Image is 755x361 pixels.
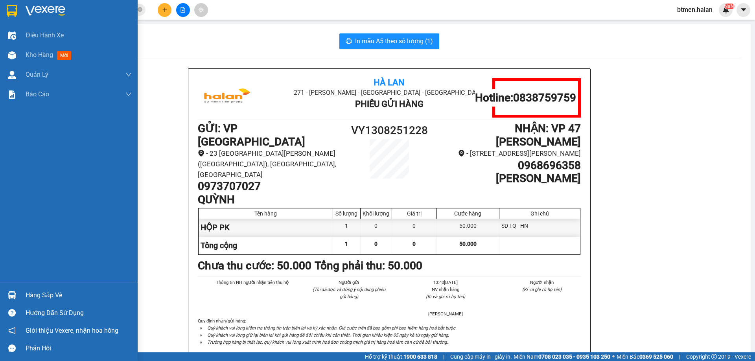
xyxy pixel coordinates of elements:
[501,210,578,217] div: Ghi chú
[8,327,16,334] span: notification
[346,38,352,45] span: printer
[363,210,390,217] div: Khối lượng
[341,122,437,139] h1: VY1308251228
[458,150,465,157] span: environment
[392,219,437,236] div: 0
[26,307,132,319] div: Hướng dẫn sử dụng
[8,51,16,59] img: warehouse-icon
[407,310,484,317] li: [PERSON_NAME]
[7,5,17,17] img: logo-vxr
[313,287,385,299] i: (Tôi đã đọc và đồng ý nội dung phiếu gửi hàng)
[503,279,581,286] li: Người nhận
[459,241,477,247] span: 50.000
[201,241,237,250] span: Tổng cộng
[407,279,484,286] li: 13:40[DATE]
[207,339,448,345] i: Trường hợp hàng bị thất lạc, quý khách vui lòng xuất trình hoá đơn chứng minh giá trị hàng hoá là...
[679,352,680,361] span: |
[724,4,734,9] sup: NaN
[437,219,499,236] div: 50.000
[496,122,581,148] b: NHẬN : VP 47 [PERSON_NAME]
[374,241,377,247] span: 0
[394,210,435,217] div: Giá trị
[740,6,747,13] span: caret-down
[198,148,341,180] li: - 23 [GEOGRAPHIC_DATA][PERSON_NAME] ([GEOGRAPHIC_DATA]), [GEOGRAPHIC_DATA], [GEOGRAPHIC_DATA]
[198,78,257,118] img: logo.jpg
[180,7,186,13] span: file-add
[437,159,581,172] h1: 0968696358
[198,150,204,157] span: environment
[8,90,16,99] img: solution-icon
[26,70,48,79] span: Quản Lý
[450,352,512,361] span: Cung cấp máy in - giấy in:
[374,77,405,87] b: Hà Lan
[737,3,750,17] button: caret-down
[365,352,437,361] span: Hỗ trợ kỹ thuật:
[499,219,580,236] div: SD TQ - HN
[194,3,208,17] button: aim
[198,7,204,13] span: aim
[162,7,168,13] span: plus
[10,53,117,80] b: GỬI : VP [GEOGRAPHIC_DATA]
[138,6,142,14] span: close-circle
[439,210,497,217] div: Cước hàng
[671,5,719,15] span: btmen.halan
[345,241,348,247] span: 1
[617,352,673,361] span: Miền Bắc
[514,352,610,361] span: Miền Nam
[355,99,424,109] b: Phiếu Gửi Hàng
[612,355,615,358] span: ⚪️
[10,10,69,49] img: logo.jpg
[407,286,484,293] li: NV nhận hàng
[198,193,341,206] h1: QUỲNH
[198,317,581,346] div: Quy định nhận/gửi hàng :
[639,354,673,360] strong: 0369 525 060
[26,89,49,99] span: Báo cáo
[138,7,142,12] span: close-circle
[57,51,71,60] span: mới
[26,343,132,354] div: Phản hồi
[198,180,341,193] h1: 0973707027
[355,36,433,46] span: In mẫu A5 theo số lượng (1)
[176,3,190,17] button: file-add
[426,294,465,299] i: (Kí và ghi rõ họ tên)
[437,148,581,159] li: - [STREET_ADDRESS][PERSON_NAME]
[315,259,422,272] b: Tổng phải thu: 50.000
[125,72,132,78] span: down
[199,219,333,236] div: HỘP PK
[8,309,16,317] span: question-circle
[310,279,388,286] li: Người gửi
[403,354,437,360] strong: 1900 633 818
[207,332,449,338] i: Quý khách vui lòng giữ lại biên lai khi gửi hàng để đối chiếu khi cần thiết. Thời gian khiếu kiện...
[214,279,291,286] li: Thông tin NH người nhận tiền thu hộ
[26,289,132,301] div: Hàng sắp về
[8,291,16,299] img: warehouse-icon
[339,33,439,49] button: printerIn mẫu A5 theo số lượng (1)
[8,344,16,352] span: message
[437,172,581,185] h1: [PERSON_NAME]
[412,241,416,247] span: 0
[198,122,305,148] b: GỬI : VP [GEOGRAPHIC_DATA]
[158,3,171,17] button: plus
[74,19,329,29] li: 271 - [PERSON_NAME] - [GEOGRAPHIC_DATA] - [GEOGRAPHIC_DATA]
[125,91,132,98] span: down
[522,287,562,292] i: (Kí và ghi rõ họ tên)
[333,219,361,236] div: 1
[201,210,331,217] div: Tên hàng
[443,352,444,361] span: |
[198,259,311,272] b: Chưa thu cước : 50.000
[722,6,729,13] img: icon-new-feature
[8,31,16,40] img: warehouse-icon
[711,354,717,359] span: copyright
[26,30,64,40] span: Điều hành xe
[335,210,358,217] div: Số lượng
[26,51,53,59] span: Kho hàng
[26,326,118,335] span: Giới thiệu Vexere, nhận hoa hồng
[538,354,610,360] strong: 0708 023 035 - 0935 103 250
[261,88,517,98] li: 271 - [PERSON_NAME] - [GEOGRAPHIC_DATA] - [GEOGRAPHIC_DATA]
[207,325,457,331] i: Quý khách vui lòng kiểm tra thông tin trên biên lai và ký xác nhận. Giá cước trên đã bao gồm phí ...
[475,91,576,105] h1: Hotline: 0838759759
[8,71,16,79] img: warehouse-icon
[361,219,392,236] div: 0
